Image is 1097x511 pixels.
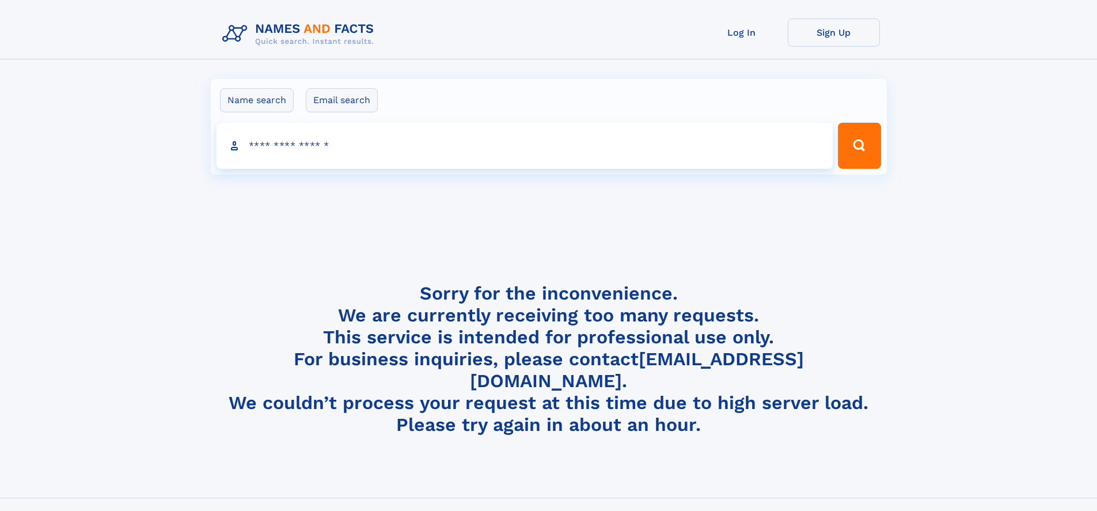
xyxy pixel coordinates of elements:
[306,88,378,112] label: Email search
[218,18,384,50] img: Logo Names and Facts
[218,282,880,436] h4: Sorry for the inconvenience. We are currently receiving too many requests. This service is intend...
[788,18,880,47] a: Sign Up
[696,18,788,47] a: Log In
[838,123,880,169] button: Search Button
[220,88,294,112] label: Name search
[217,123,833,169] input: search input
[470,348,804,392] a: [EMAIL_ADDRESS][DOMAIN_NAME]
